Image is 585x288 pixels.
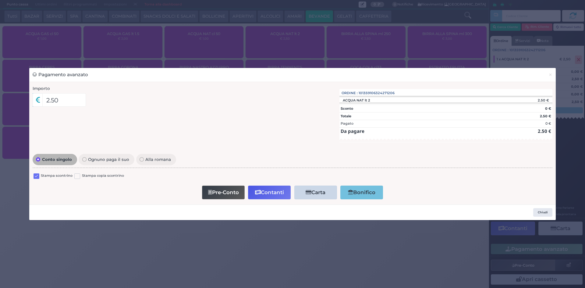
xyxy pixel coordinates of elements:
[144,157,173,162] span: Alla romana
[548,71,552,78] span: ×
[359,91,395,96] span: 101359106324271206
[538,128,551,134] strong: 2.50 €
[339,98,373,102] div: ACQUA NAT lt 2
[82,173,124,179] label: Stampa copia scontrino
[202,186,245,199] button: Pre-Conto
[33,71,88,78] h3: Pagamento avanzato
[294,186,337,199] button: Carta
[533,208,552,217] button: Chiudi
[499,98,552,102] div: 2.50 €
[341,121,353,126] div: Pagato
[342,91,358,96] span: Ordine :
[33,85,50,91] label: Importo
[341,128,364,134] strong: Da pagare
[545,68,556,82] button: Chiudi
[41,173,73,179] label: Stampa scontrino
[42,93,86,107] input: Es. 30.99
[40,157,73,162] span: Conto singolo
[340,186,383,199] button: Bonifico
[545,106,551,111] strong: 0 €
[540,114,551,118] strong: 2.50 €
[248,186,291,199] button: Contanti
[545,121,551,126] div: 0 €
[87,157,131,162] span: Ognuno paga il suo
[341,106,353,111] strong: Sconto
[341,114,351,118] strong: Totale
